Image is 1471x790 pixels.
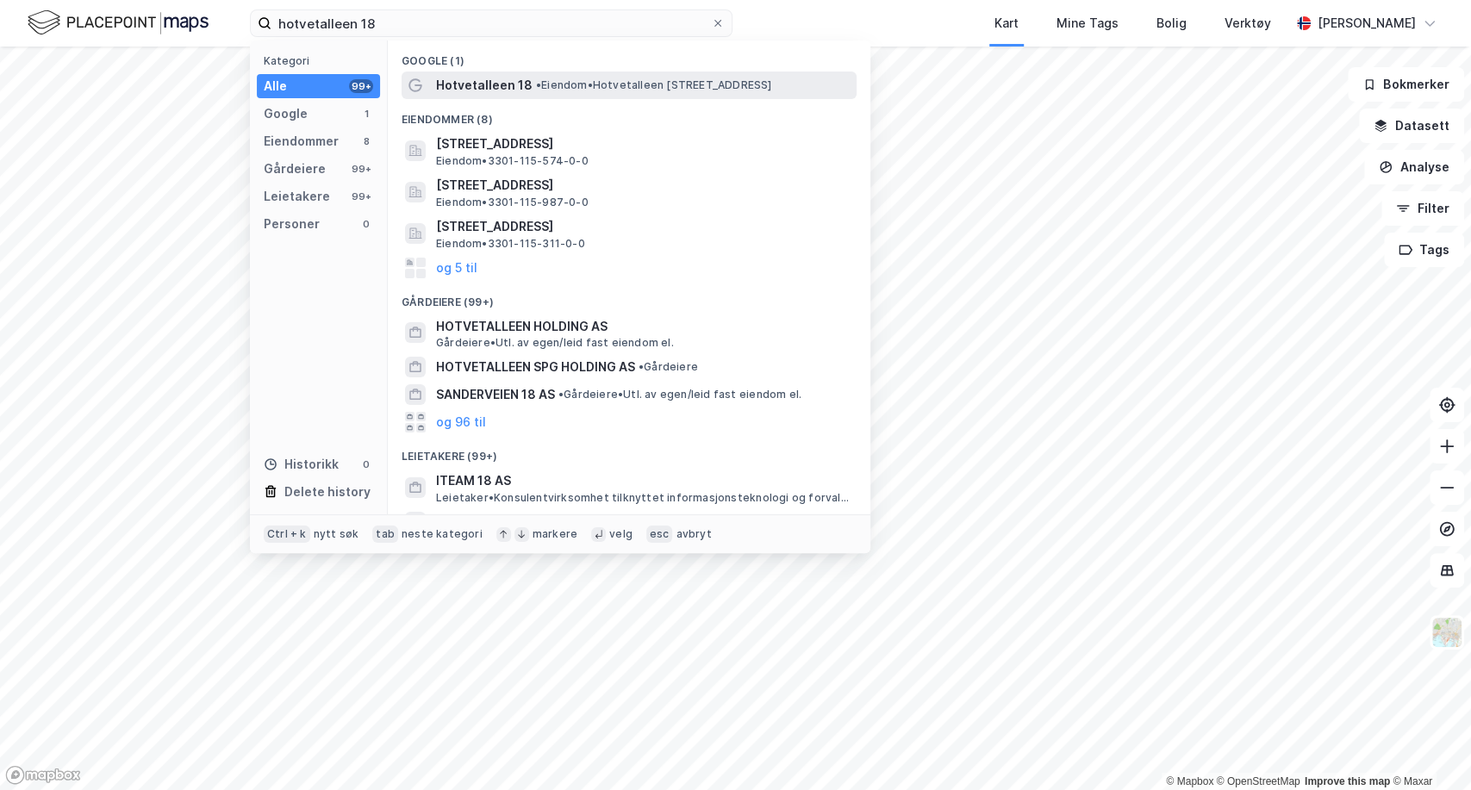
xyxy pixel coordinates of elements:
[436,237,585,251] span: Eiendom • 3301-115-311-0-0
[639,360,698,374] span: Gårdeiere
[436,384,555,405] span: SANDERVEIEN 18 AS
[436,216,850,237] span: [STREET_ADDRESS]
[264,526,310,543] div: Ctrl + k
[388,436,870,467] div: Leietakere (99+)
[264,186,330,207] div: Leietakere
[372,526,398,543] div: tab
[1430,616,1463,649] img: Z
[436,336,674,350] span: Gårdeiere • Utl. av egen/leid fast eiendom el.
[349,79,373,93] div: 99+
[5,765,81,785] a: Mapbox homepage
[359,134,373,148] div: 8
[1318,13,1416,34] div: [PERSON_NAME]
[436,258,477,278] button: og 5 til
[609,527,633,541] div: velg
[1217,775,1300,787] a: OpenStreetMap
[646,526,673,543] div: esc
[388,282,870,313] div: Gårdeiere (99+)
[436,154,589,168] span: Eiendom • 3301-115-574-0-0
[1381,191,1464,226] button: Filter
[388,99,870,130] div: Eiendommer (8)
[264,54,380,67] div: Kategori
[314,527,359,541] div: nytt søk
[402,527,483,541] div: neste kategori
[436,196,589,209] span: Eiendom • 3301-115-987-0-0
[1385,707,1471,790] iframe: Chat Widget
[1156,13,1187,34] div: Bolig
[1385,707,1471,790] div: Kontrollprogram for chat
[264,454,339,475] div: Historikk
[1359,109,1464,143] button: Datasett
[1225,13,1271,34] div: Verktøy
[388,40,870,72] div: Google (1)
[359,217,373,231] div: 0
[436,357,635,377] span: HOTVETALLEEN SPG HOLDING AS
[264,131,339,152] div: Eiendommer
[436,412,486,432] button: og 96 til
[676,527,711,541] div: avbryt
[536,78,772,92] span: Eiendom • Hotvetalleen [STREET_ADDRESS]
[264,76,287,96] div: Alle
[264,103,308,124] div: Google
[436,75,533,96] span: Hotvetalleen 18
[359,457,373,471] div: 0
[1166,775,1213,787] a: Mapbox
[284,482,371,502] div: Delete history
[1384,233,1464,267] button: Tags
[558,388,801,401] span: Gårdeiere • Utl. av egen/leid fast eiendom el.
[639,360,644,373] span: •
[28,8,209,38] img: logo.f888ab2527a4732fd821a326f86c7f29.svg
[533,527,577,541] div: markere
[271,10,711,36] input: Søk på adresse, matrikkel, gårdeiere, leietakere eller personer
[1305,775,1390,787] a: Improve this map
[359,107,373,121] div: 1
[536,78,541,91] span: •
[436,491,853,505] span: Leietaker • Konsulentvirksomhet tilknyttet informasjonsteknologi og forvaltning og drift av IT-sy...
[994,13,1019,34] div: Kart
[264,214,320,234] div: Personer
[349,190,373,203] div: 99+
[436,512,570,532] span: NO 18 KULTURKAFE AS
[436,316,850,337] span: HOTVETALLEEN HOLDING AS
[436,470,850,491] span: ITEAM 18 AS
[436,175,850,196] span: [STREET_ADDRESS]
[1057,13,1119,34] div: Mine Tags
[436,134,850,154] span: [STREET_ADDRESS]
[1348,67,1464,102] button: Bokmerker
[349,162,373,176] div: 99+
[264,159,326,179] div: Gårdeiere
[558,388,564,401] span: •
[1364,150,1464,184] button: Analyse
